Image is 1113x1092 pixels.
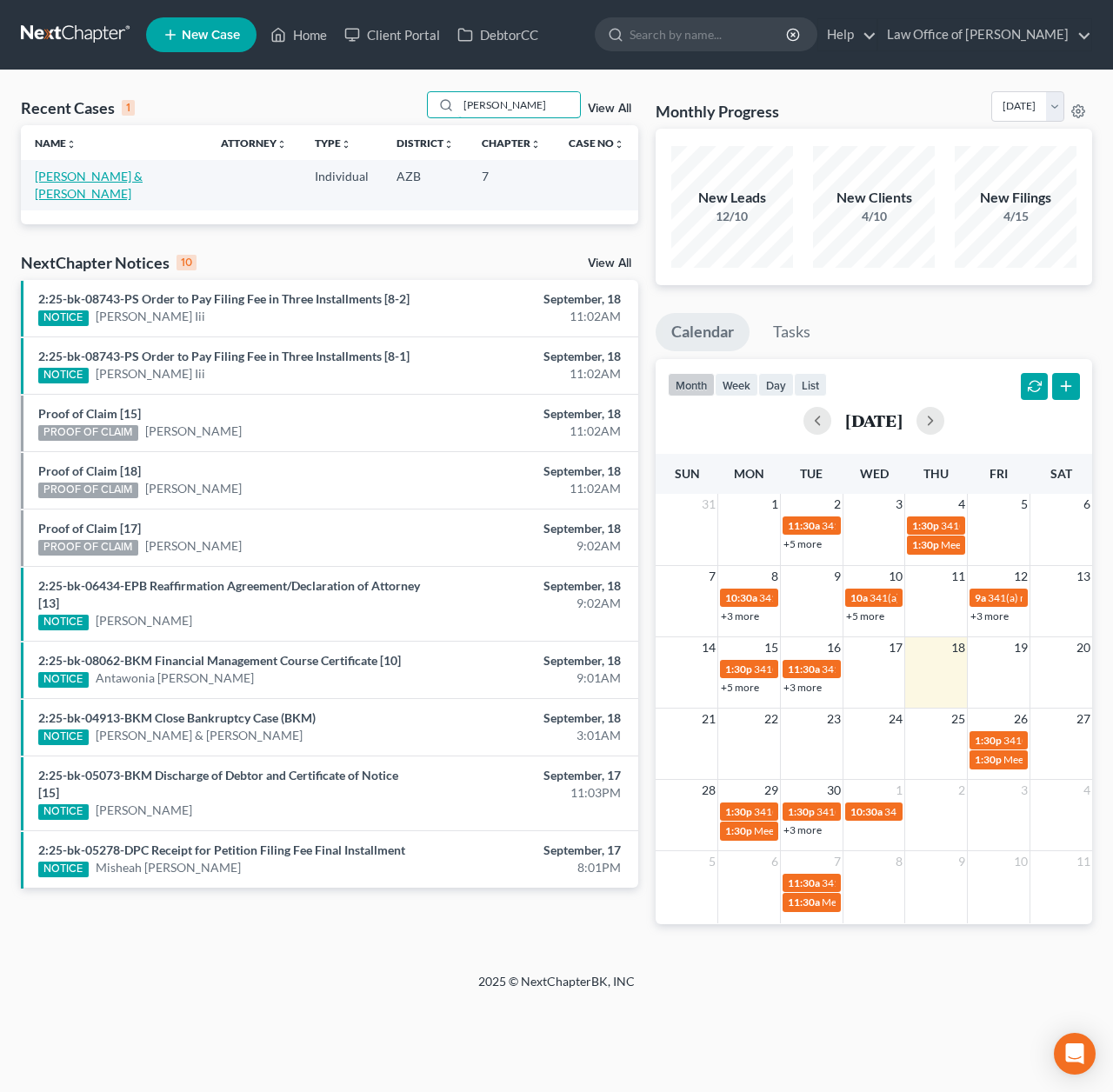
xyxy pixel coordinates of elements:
span: 28 [700,780,717,801]
span: 4 [1082,780,1092,801]
span: 3 [1019,780,1030,801]
span: 23 [825,709,843,729]
span: 341(a) meeting for [PERSON_NAME] [PERSON_NAME] [754,805,1005,818]
div: NOTICE [38,862,89,877]
div: 3:01AM [438,727,621,744]
span: 341(a) meeting for [PERSON_NAME] [822,876,990,889]
span: 341(a) meeting for [PERSON_NAME] & [PERSON_NAME] [822,663,1082,676]
span: 341(a) meeting for [PERSON_NAME] [884,805,1052,818]
span: 19 [1012,637,1030,658]
div: 12/10 [671,208,793,225]
div: September, 18 [438,577,621,595]
a: +3 more [721,609,759,623]
a: [PERSON_NAME] & [PERSON_NAME] [35,169,143,201]
a: Case Nounfold_more [569,136,624,150]
button: month [668,373,715,396]
a: Law Office of [PERSON_NAME] [878,19,1091,50]
span: 10 [887,566,904,587]
span: 4 [956,494,967,515]
div: NOTICE [38,729,89,745]
span: 5 [1019,494,1030,515]
a: [PERSON_NAME] [96,802,192,819]
span: 26 [1012,709,1030,729]
span: Meeting of Creditors for [PERSON_NAME] [822,896,1015,909]
div: New Clients [813,188,935,208]
span: 1:30p [725,805,752,818]
td: Individual [301,160,383,210]
a: Nameunfold_more [35,136,77,150]
span: 29 [763,780,780,801]
a: Tasks [757,313,826,351]
span: Wed [860,466,889,481]
div: 11:02AM [438,480,621,497]
div: September, 18 [438,405,621,423]
span: 16 [825,637,843,658]
span: 11:30a [788,519,820,532]
div: 1 [122,100,135,116]
h3: Monthly Progress [656,101,779,122]
a: Help [818,19,876,50]
span: 341(a) meeting for [PERSON_NAME] [870,591,1037,604]
div: NextChapter Notices [21,252,197,273]
div: 4/10 [813,208,935,225]
div: 11:03PM [438,784,621,802]
span: 1:30p [912,538,939,551]
div: 9:01AM [438,669,621,687]
a: Home [262,19,336,50]
td: 7 [468,160,555,210]
span: 11 [950,566,967,587]
a: Proof of Claim [15] [38,406,141,421]
div: New Filings [955,188,1076,208]
div: PROOF OF CLAIM [38,425,138,441]
a: [PERSON_NAME] Iii [96,365,205,383]
span: 11 [1075,851,1092,872]
div: September, 18 [438,348,621,365]
span: 2 [832,494,843,515]
span: 12 [1012,566,1030,587]
span: Meeting of Creditors for [PERSON_NAME] [PERSON_NAME] [754,824,1030,837]
span: 7 [707,566,717,587]
span: 21 [700,709,717,729]
a: [PERSON_NAME] [96,612,192,629]
span: 9 [956,851,967,872]
a: Typeunfold_more [315,136,351,150]
div: September, 18 [438,290,621,308]
a: +3 more [783,823,822,836]
input: Search by name... [458,92,580,117]
div: 10 [177,255,197,270]
span: 10 [1012,851,1030,872]
span: 15 [763,637,780,658]
div: 11:02AM [438,365,621,383]
div: Recent Cases [21,97,135,118]
a: Attorneyunfold_more [221,136,287,150]
div: 9:02AM [438,595,621,612]
a: +5 more [721,681,759,694]
span: 11:30a [788,663,820,676]
input: Search by name... [630,18,789,50]
i: unfold_more [614,139,624,150]
div: September, 17 [438,842,621,859]
span: 11:30a [788,876,820,889]
div: September, 18 [438,709,621,727]
span: 1:30p [975,734,1002,747]
a: +3 more [783,681,822,694]
span: 31 [700,494,717,515]
div: NOTICE [38,615,89,630]
a: 2:25-bk-08743-PS Order to Pay Filing Fee in Three Installments [8-1] [38,349,410,363]
span: 10a [850,591,868,604]
div: 2025 © NextChapterBK, INC [61,973,1052,1004]
span: Thu [923,466,949,481]
a: [PERSON_NAME] Iii [96,308,205,325]
a: 2:25-bk-05073-BKM Discharge of Debtor and Certificate of Notice [15] [38,768,398,800]
a: [PERSON_NAME] [145,480,242,497]
div: PROOF OF CLAIM [38,540,138,556]
i: unfold_more [443,139,454,150]
span: 17 [887,637,904,658]
span: 1 [770,494,780,515]
span: 1:30p [725,824,752,837]
a: 2:25-bk-08743-PS Order to Pay Filing Fee in Three Installments [8-2] [38,291,410,306]
span: 7 [832,851,843,872]
a: Proof of Claim [17] [38,521,141,536]
span: 341(a) meeting for [PERSON_NAME] [941,519,1109,532]
span: 341(a) meeting for [PERSON_NAME] [754,663,922,676]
